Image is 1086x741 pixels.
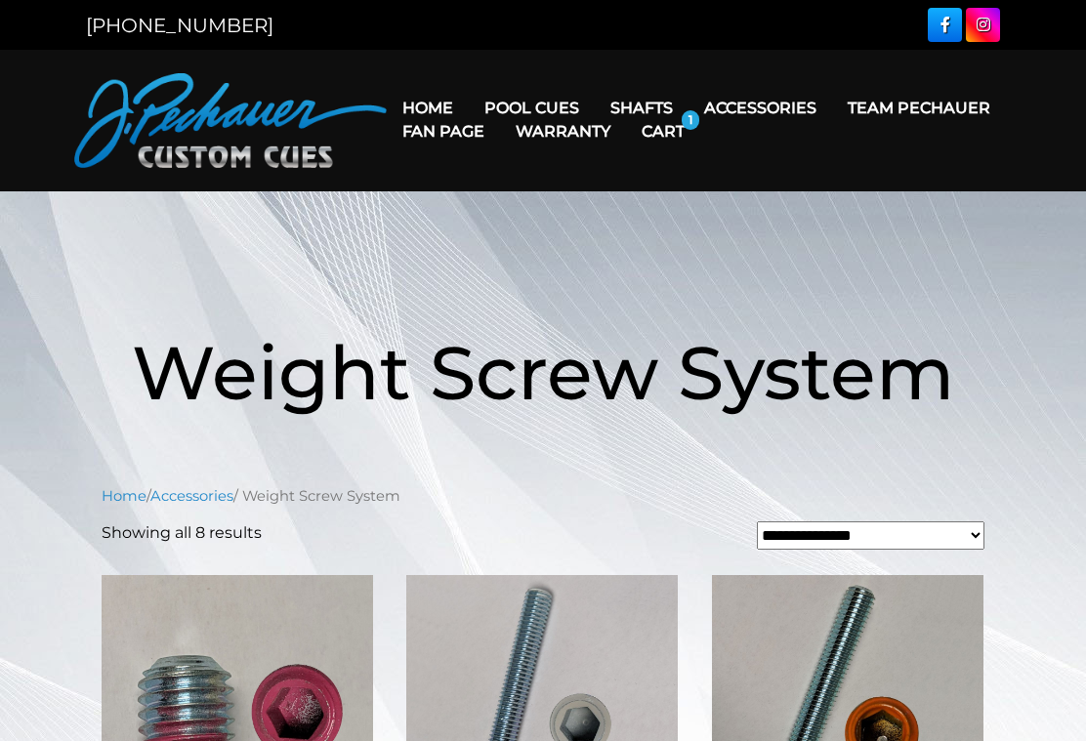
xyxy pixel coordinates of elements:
[387,106,500,156] a: Fan Page
[832,83,1006,133] a: Team Pechauer
[757,521,984,550] select: Shop order
[150,487,233,505] a: Accessories
[74,73,387,168] img: Pechauer Custom Cues
[469,83,595,133] a: Pool Cues
[102,485,984,507] nav: Breadcrumb
[626,106,700,156] a: Cart
[387,83,469,133] a: Home
[132,327,954,418] span: Weight Screw System
[102,521,262,545] p: Showing all 8 results
[86,14,273,37] a: [PHONE_NUMBER]
[500,106,626,156] a: Warranty
[102,487,146,505] a: Home
[689,83,832,133] a: Accessories
[595,83,689,133] a: Shafts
